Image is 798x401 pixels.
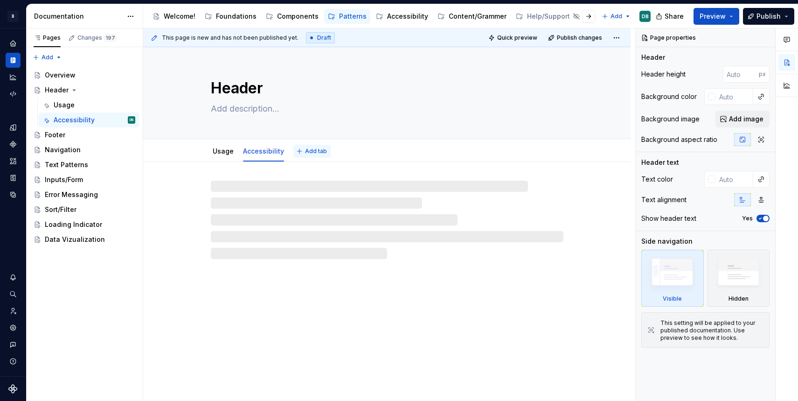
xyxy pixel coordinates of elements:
span: Draft [317,34,331,42]
textarea: Header [209,77,562,99]
div: Text alignment [641,195,687,204]
div: Show header text [641,214,696,223]
a: Inputs/Form [30,172,139,187]
span: Add tab [305,148,327,155]
div: Accessibility [54,115,95,125]
div: Documentation [34,12,122,21]
button: Search ⌘K [6,287,21,302]
a: Patterns [324,9,370,24]
button: Preview [694,8,739,25]
div: DB [642,13,649,20]
a: Data Vizualization [30,232,139,247]
div: Background color [641,92,697,101]
input: Auto [715,88,753,105]
div: Help/Support [527,12,570,21]
label: Yes [742,215,753,222]
div: Overview [45,70,76,80]
div: Header text [641,158,679,167]
button: Add [30,51,65,64]
div: Usage [209,141,237,161]
a: Code automation [6,86,21,101]
a: Footer [30,127,139,142]
span: Publish [756,12,781,21]
div: Design tokens [6,120,21,135]
div: Usage [54,100,75,110]
a: Documentation [6,53,21,68]
div: B [7,11,19,22]
button: Publish [743,8,794,25]
div: Visible [663,295,682,303]
div: Footer [45,130,65,140]
a: Help/Support [512,9,584,24]
div: Content/Grammer [449,12,507,21]
div: Background aspect ratio [641,135,717,144]
div: Sort/Filter [45,205,76,214]
div: Pages [34,34,61,42]
span: Preview [700,12,726,21]
div: Header [45,85,69,95]
div: Visible [641,250,704,307]
a: Sort/Filter [30,202,139,217]
a: Settings [6,320,21,335]
a: Usage [213,147,234,155]
div: Loading Indicator [45,220,102,229]
span: Share [665,12,684,21]
a: Storybook stories [6,170,21,185]
a: Analytics [6,70,21,84]
div: Page tree [149,7,597,26]
button: Add tab [293,145,331,158]
button: Contact support [6,337,21,352]
button: Notifications [6,270,21,285]
button: Quick preview [486,31,541,44]
a: Usage [39,98,139,113]
button: Publish changes [545,31,606,44]
a: Welcome! [149,9,199,24]
a: Text Patterns [30,157,139,172]
a: Navigation [30,142,139,157]
div: Changes [77,34,117,42]
p: px [759,70,766,78]
a: Home [6,36,21,51]
div: Data sources [6,187,21,202]
div: Welcome! [164,12,195,21]
span: Add [611,13,622,20]
div: Data Vizualization [45,235,105,244]
span: This page is new and has not been published yet. [162,34,298,42]
div: Accessibility [387,12,428,21]
div: Page tree [30,68,139,247]
div: Hidden [708,250,770,307]
div: Accessibility [239,141,288,161]
div: Header [641,53,665,62]
div: Navigation [45,145,81,155]
svg: Supernova Logo [8,384,18,394]
button: Add image [715,111,770,127]
div: Background image [641,114,700,124]
a: Accessibility [243,147,284,155]
a: Foundations [201,9,260,24]
a: AccessibilityDB [39,113,139,127]
a: Invite team [6,303,21,318]
a: Accessibility [372,9,432,24]
div: Inputs/Form [45,175,83,184]
a: Error Messaging [30,187,139,202]
div: Text color [641,175,673,184]
div: DB [130,115,134,125]
a: Assets [6,154,21,169]
a: Components [6,137,21,152]
span: Publish changes [557,34,602,42]
button: Share [651,8,690,25]
span: Add image [729,114,763,124]
div: Hidden [729,295,749,303]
